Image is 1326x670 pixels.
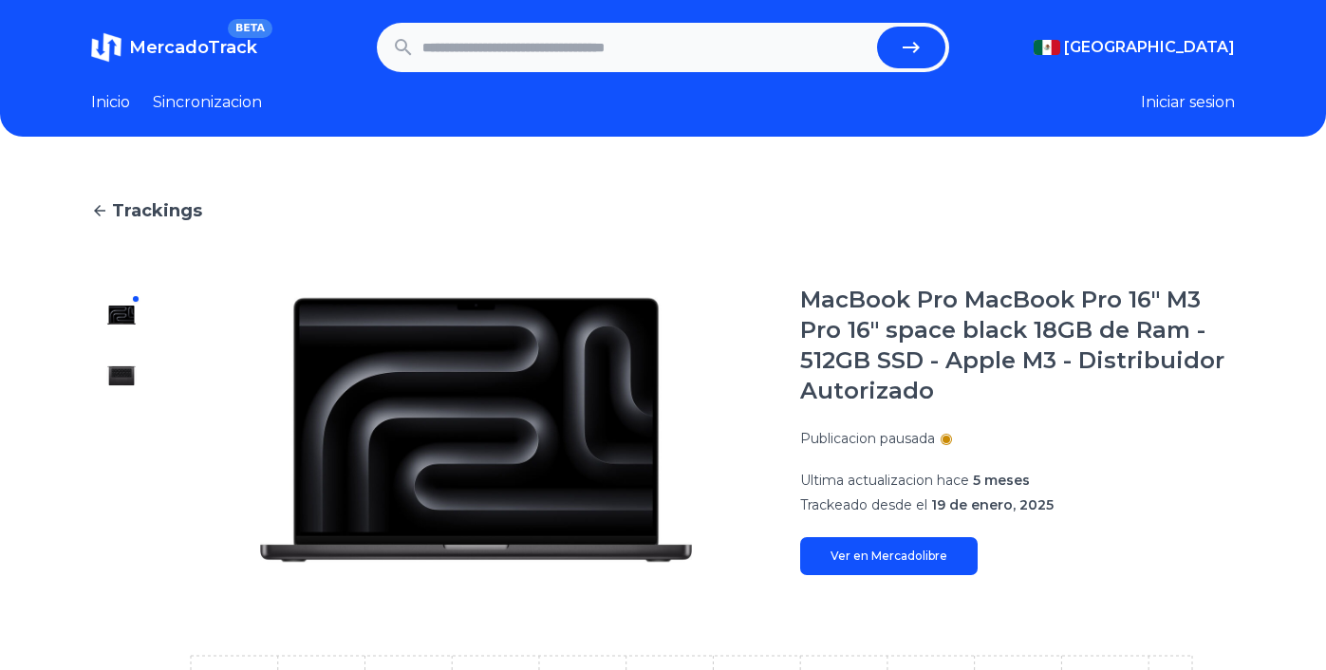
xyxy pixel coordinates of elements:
span: 19 de enero, 2025 [931,496,1054,513]
a: Ver en Mercadolibre [800,537,978,575]
a: Inicio [91,91,130,114]
span: MercadoTrack [129,37,257,58]
img: MacBook Pro MacBook Pro 16" M3 Pro 16" space black 18GB de Ram - 512GB SSD - Apple M3 - Distribui... [106,300,137,330]
img: MacBook Pro MacBook Pro 16" M3 Pro 16" space black 18GB de Ram - 512GB SSD - Apple M3 - Distribui... [190,285,762,575]
a: Sincronizacion [153,91,262,114]
span: 5 meses [973,472,1030,489]
button: Iniciar sesion [1141,91,1235,114]
img: Mexico [1034,40,1060,55]
span: Trackeado desde el [800,496,927,513]
span: BETA [228,19,272,38]
img: MacBook Pro MacBook Pro 16" M3 Pro 16" space black 18GB de Ram - 512GB SSD - Apple M3 - Distribui... [106,421,137,452]
img: MacBook Pro MacBook Pro 16" M3 Pro 16" space black 18GB de Ram - 512GB SSD - Apple M3 - Distribui... [106,361,137,391]
h1: MacBook Pro MacBook Pro 16" M3 Pro 16" space black 18GB de Ram - 512GB SSD - Apple M3 - Distribui... [800,285,1235,406]
a: Trackings [91,197,1235,224]
p: Publicacion pausada [800,429,935,448]
span: Ultima actualizacion hace [800,472,969,489]
span: [GEOGRAPHIC_DATA] [1064,36,1235,59]
a: MercadoTrackBETA [91,32,257,63]
button: [GEOGRAPHIC_DATA] [1034,36,1235,59]
img: MercadoTrack [91,32,121,63]
span: Trackings [112,197,202,224]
